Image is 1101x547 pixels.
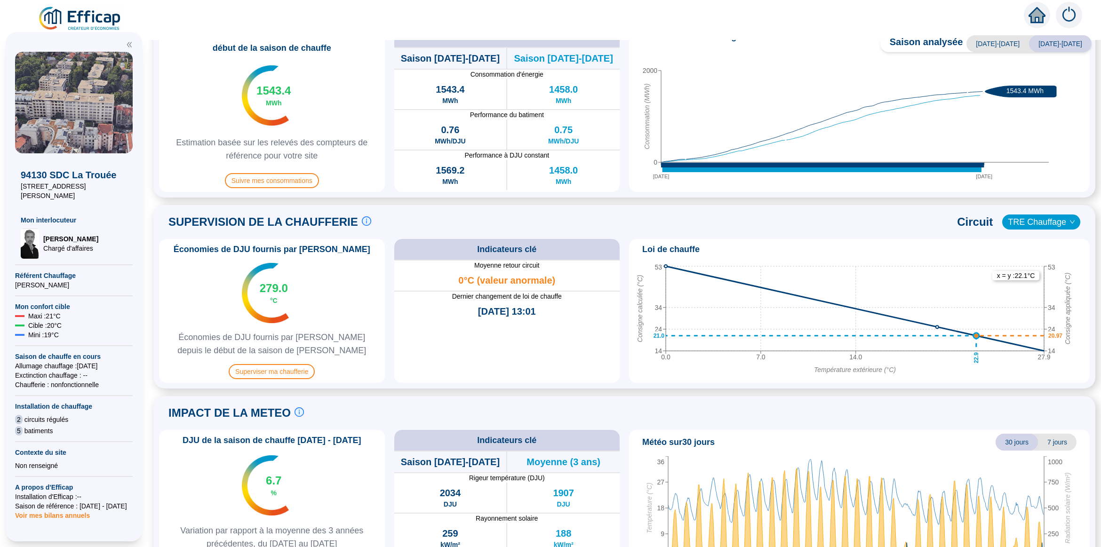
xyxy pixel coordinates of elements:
span: 7 jours [1038,434,1077,451]
tspan: 34 [1048,304,1055,311]
tspan: [DATE] [653,174,670,179]
span: Dernier changement de loi de chauffe [394,292,620,301]
span: MWh [556,96,571,105]
text: 20.97 [1048,333,1062,339]
tspan: 36 [657,458,664,466]
span: 2034 [440,486,461,499]
span: info-circle [362,216,371,226]
span: Saison de chauffe en cours [15,352,133,361]
span: Superviser ma chaufferie [229,364,315,379]
span: Mon confort cible [15,302,133,311]
text: 22.9 [973,352,980,364]
tspan: 14.0 [849,353,862,361]
span: DJU de la saison de chauffe [DATE] - [DATE] [177,434,367,447]
span: Rayonnement solaire [394,514,620,523]
span: 94130 SDC La Trouée [21,168,127,182]
span: double-left [126,41,133,48]
tspan: 1000 [1048,458,1062,466]
span: 2 [15,415,23,424]
span: TRE Chauffage [1008,215,1075,229]
text: 21.0 [654,333,665,339]
span: MWh [266,98,281,108]
img: indicateur températures [242,455,289,515]
span: Chargé d'affaires [43,244,98,253]
tspan: 14 [654,347,662,355]
span: 279.0 [260,281,288,296]
span: 0.76 [441,123,459,136]
span: 1458.0 [549,164,578,177]
span: Loi de chauffe [642,243,700,256]
span: Économies de DJU fournis par [PERSON_NAME] depuis le début de la saison de [PERSON_NAME] [163,331,381,357]
span: DJU [444,499,457,509]
img: indicateur températures [242,263,289,323]
span: IMPACT DE LA METEO [168,405,291,420]
span: 1907 [553,486,574,499]
tspan: Consigne appliquée (°C) [1064,273,1071,345]
span: 1543.4 [256,83,291,98]
span: 1543.4 [436,83,464,96]
span: info-circle [295,407,304,417]
span: 5 [15,426,23,436]
span: Voir mes bilans annuels [15,506,90,519]
img: indicateur températures [242,65,289,126]
span: Consommation depuis de début de la saison de chauffe [163,28,381,55]
span: Consommation d'énergie [394,70,620,79]
span: 30 jours [996,434,1038,451]
span: [DATE]-[DATE] [1029,35,1092,52]
span: Moyenne retour circuit [394,261,620,270]
tspan: 750 [1048,478,1059,486]
text: x = y : 22.1 °C [997,272,1035,279]
span: 0.75 [554,123,573,136]
span: Estimation basée sur les relevés des compteurs de référence pour votre site [163,136,381,162]
span: [STREET_ADDRESS][PERSON_NAME] [21,182,127,200]
span: Indicateurs clé [477,243,536,256]
span: home [1029,7,1045,24]
span: batiments [24,426,53,436]
tspan: 9 [661,530,664,538]
div: Non renseigné [15,461,133,470]
tspan: Consommation (MWh) [643,83,651,149]
tspan: 500 [1048,504,1059,512]
span: Exctinction chauffage : -- [15,371,133,380]
span: MWh [556,177,571,186]
tspan: 0 [654,159,657,166]
tspan: 14 [1048,347,1055,355]
span: 0°C (valeur anormale) [458,274,555,287]
tspan: 27 [657,478,664,486]
span: A propos d'Efficap [15,483,133,492]
tspan: 7.0 [756,353,766,361]
span: Allumage chauffage : [DATE] [15,361,133,371]
span: Installation de chauffage [15,402,133,411]
tspan: Radiation solaire (W/m²) [1064,473,1071,544]
span: 188 [556,527,571,540]
span: Installation d'Efficap : -- [15,492,133,501]
span: Cible : 20 °C [28,321,62,330]
span: down [1069,219,1075,225]
tspan: Température extérieure (°C) [814,366,896,373]
span: Saison [DATE]-[DATE] [401,52,500,65]
tspan: [DATE] [976,174,992,179]
span: Performance du batiment [394,110,620,119]
img: efficap energie logo [38,6,123,32]
img: Chargé d'affaires [21,229,40,259]
span: 259 [442,527,458,540]
span: 6.7 [266,473,281,488]
tspan: 0.0 [661,353,670,361]
span: circuits régulés [24,415,68,424]
tspan: 250 [1048,530,1059,538]
span: [PERSON_NAME] [15,280,133,290]
span: Indicateurs clé [477,434,536,447]
span: Rigeur température (DJU) [394,473,620,483]
tspan: 2000 [643,67,657,74]
text: 1543.4 MWh [1006,87,1044,95]
span: Mini : 19 °C [28,330,59,340]
span: Chaufferie : non fonctionnelle [15,380,133,389]
span: °C [270,296,278,305]
span: DJU [557,499,570,509]
span: Maxi : 21 °C [28,311,61,321]
tspan: 24 [1048,325,1055,333]
span: % [271,488,277,498]
span: Saison [DATE]-[DATE] [401,455,500,468]
span: Mon interlocuteur [21,215,127,225]
span: MWh/DJU [435,136,465,146]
